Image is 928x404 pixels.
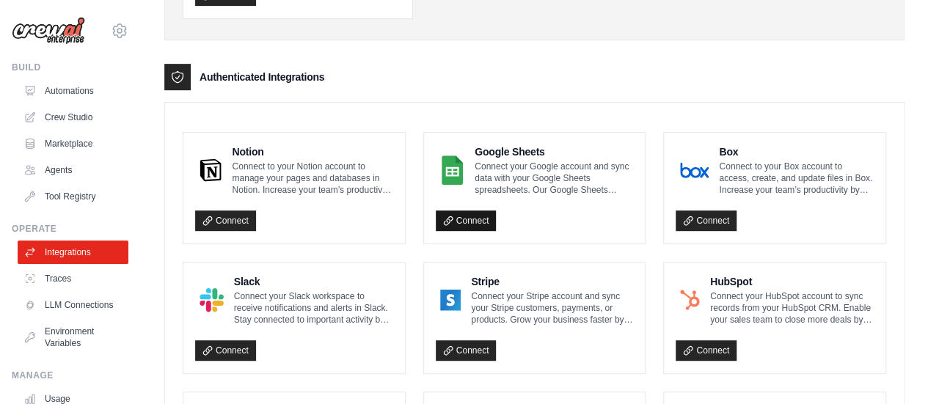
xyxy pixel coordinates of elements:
[471,290,633,326] p: Connect your Stripe account and sync your Stripe customers, payments, or products. Grow your busi...
[18,106,128,129] a: Crew Studio
[440,285,461,315] img: Stripe Logo
[18,320,128,355] a: Environment Variables
[676,210,737,231] a: Connect
[18,293,128,317] a: LLM Connections
[18,240,128,264] a: Integrations
[232,161,392,196] p: Connect to your Notion account to manage your pages and databases in Notion. Increase your team’s...
[200,285,224,315] img: Slack Logo
[195,340,256,361] a: Connect
[676,340,737,361] a: Connect
[234,290,393,326] p: Connect your Slack workspace to receive notifications and alerts in Slack. Stay connected to impo...
[18,267,128,290] a: Traces
[710,290,874,326] p: Connect your HubSpot account to sync records from your HubSpot CRM. Enable your sales team to clo...
[475,144,633,159] h4: Google Sheets
[12,370,128,381] div: Manage
[475,161,633,196] p: Connect your Google account and sync data with your Google Sheets spreadsheets. Our Google Sheets...
[12,62,128,73] div: Build
[200,155,222,185] img: Notion Logo
[436,210,497,231] a: Connect
[680,285,700,315] img: HubSpot Logo
[234,274,393,289] h4: Slack
[719,161,874,196] p: Connect to your Box account to access, create, and update files in Box. Increase your team’s prod...
[18,79,128,103] a: Automations
[855,334,928,404] iframe: Chat Widget
[18,185,128,208] a: Tool Registry
[195,210,256,231] a: Connect
[200,70,324,84] h3: Authenticated Integrations
[680,155,709,185] img: Box Logo
[719,144,874,159] h4: Box
[18,132,128,155] a: Marketplace
[710,274,874,289] h4: HubSpot
[12,223,128,235] div: Operate
[440,155,465,185] img: Google Sheets Logo
[232,144,392,159] h4: Notion
[18,158,128,182] a: Agents
[436,340,497,361] a: Connect
[471,274,633,289] h4: Stripe
[12,17,85,45] img: Logo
